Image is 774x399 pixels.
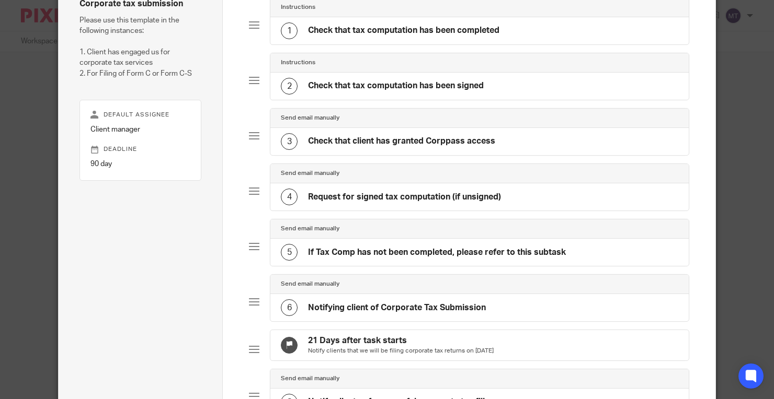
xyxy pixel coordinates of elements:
p: Please use this template in the following instances: 1. Client has engaged us for corporate tax s... [79,15,201,79]
p: 90 day [90,159,190,169]
div: 3 [281,133,298,150]
h4: 21 Days after task starts [308,335,494,346]
h4: Send email manually [281,374,339,383]
h4: Instructions [281,3,315,11]
h4: Notifying client of Corporate Tax Submission [308,302,486,313]
div: 2 [281,78,298,95]
p: Notify clients that we will be filing corporate tax returns on [DATE] [308,347,494,355]
h4: Send email manually [281,169,339,178]
p: Client manager [90,124,190,135]
p: Deadline [90,145,190,154]
h4: Check that tax computation has been signed [308,80,484,91]
h4: Check that client has granted Corppass access [308,136,495,147]
div: 6 [281,299,298,316]
h4: If Tax Comp has not been completed, please refer to this subtask [308,247,566,258]
div: 1 [281,22,298,39]
h4: Check that tax computation has been completed [308,25,499,36]
h4: Request for signed tax computation (if unsigned) [308,192,501,203]
h4: Instructions [281,58,315,67]
h4: Send email manually [281,280,339,288]
div: 5 [281,244,298,261]
div: 4 [281,189,298,205]
p: Default assignee [90,111,190,119]
h4: Send email manually [281,114,339,122]
h4: Send email manually [281,225,339,233]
